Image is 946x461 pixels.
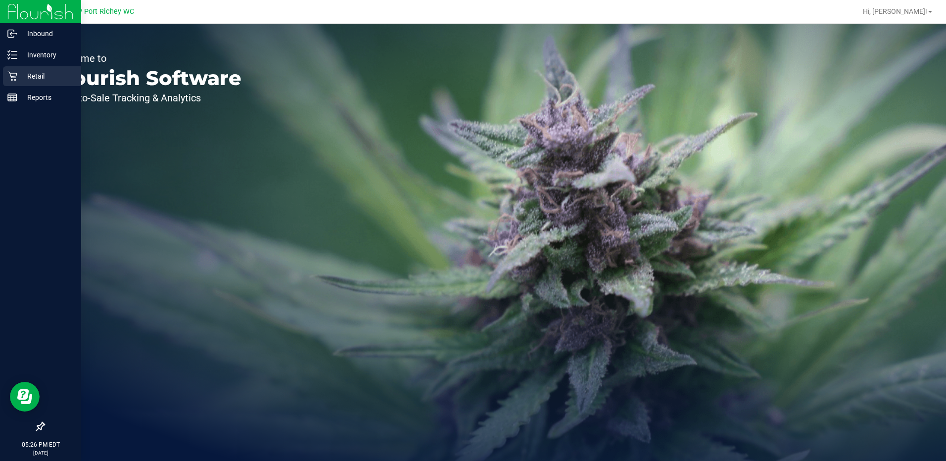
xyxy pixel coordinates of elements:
span: Hi, [PERSON_NAME]! [863,7,927,15]
inline-svg: Inventory [7,50,17,60]
p: Reports [17,92,77,103]
p: Flourish Software [53,68,241,88]
inline-svg: Reports [7,92,17,102]
p: Seed-to-Sale Tracking & Analytics [53,93,241,103]
p: Inventory [17,49,77,61]
p: Inbound [17,28,77,40]
p: Retail [17,70,77,82]
inline-svg: Inbound [7,29,17,39]
p: 05:26 PM EDT [4,440,77,449]
p: [DATE] [4,449,77,457]
p: Welcome to [53,53,241,63]
span: New Port Richey WC [68,7,134,16]
inline-svg: Retail [7,71,17,81]
iframe: Resource center [10,382,40,412]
